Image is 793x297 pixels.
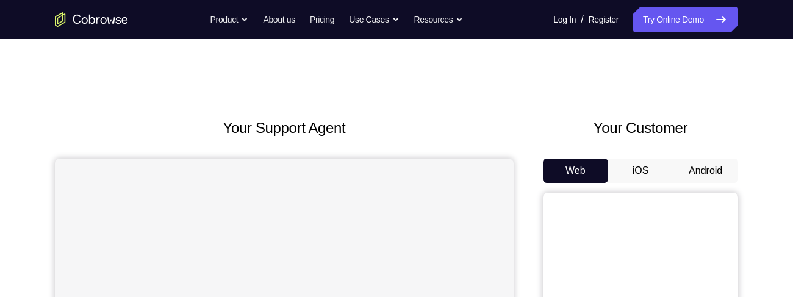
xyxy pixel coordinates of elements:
[310,7,334,32] a: Pricing
[553,7,576,32] a: Log In
[210,7,249,32] button: Product
[633,7,738,32] a: Try Online Demo
[543,117,738,139] h2: Your Customer
[608,159,673,183] button: iOS
[414,7,464,32] button: Resources
[263,7,295,32] a: About us
[55,117,514,139] h2: Your Support Agent
[55,12,128,27] a: Go to the home page
[673,159,738,183] button: Android
[543,159,608,183] button: Web
[581,12,583,27] span: /
[349,7,399,32] button: Use Cases
[589,7,619,32] a: Register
